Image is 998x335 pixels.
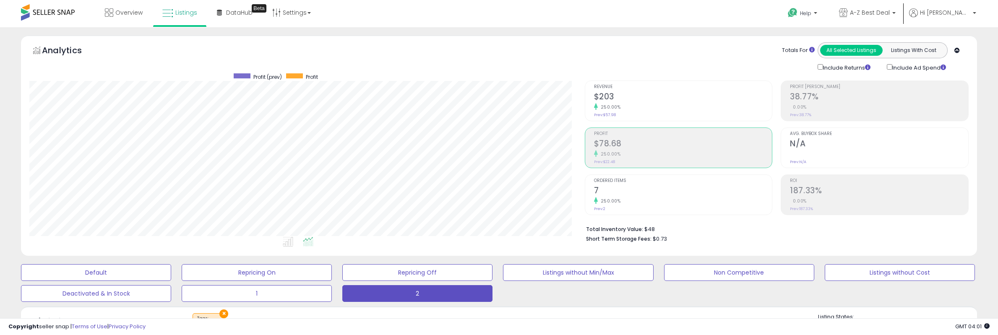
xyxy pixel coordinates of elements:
h2: $203 [594,92,772,103]
small: 250.00% [598,104,621,110]
button: Listings With Cost [882,45,945,56]
button: 2 [342,285,492,302]
span: Revenue [594,85,772,89]
span: Overview [115,8,143,17]
span: Profit [PERSON_NAME] [790,85,968,89]
h2: 38.77% [790,92,968,103]
a: Hi [PERSON_NAME] [909,8,976,27]
small: 0.00% [790,198,807,204]
div: seller snap | | [8,323,146,331]
span: Profit (prev) [253,73,282,81]
span: Profit [306,73,318,81]
small: 250.00% [598,198,621,204]
span: Ordered Items [594,179,772,183]
button: Listings without Cost [825,264,975,281]
button: All Selected Listings [820,45,883,56]
small: Prev: $22.48 [594,159,615,164]
h2: 7 [594,186,772,197]
button: × [219,309,228,318]
button: Non Competitive [664,264,814,281]
button: Repricing On [182,264,332,281]
span: Help [800,10,811,17]
a: Help [781,1,826,27]
h2: $78.68 [594,139,772,150]
span: Avg. Buybox Share [790,132,968,136]
div: Totals For [782,47,815,55]
a: Terms of Use [72,322,107,330]
div: Include Returns [811,62,881,72]
div: Include Ad Spend [881,62,959,72]
small: 0.00% [790,104,807,110]
button: 1 [182,285,332,302]
button: Repricing Off [342,264,492,281]
button: Listings without Min/Max [503,264,653,281]
h5: Listings [44,316,77,328]
h2: N/A [790,139,968,150]
a: Privacy Policy [109,322,146,330]
h5: Analytics [42,44,98,58]
h2: 187.33% [790,186,968,197]
small: Prev: N/A [790,159,806,164]
span: $0.73 [653,235,667,243]
span: 2025-10-9 04:01 GMT [955,322,990,330]
span: Hi [PERSON_NAME] [920,8,970,17]
span: Listings [175,8,197,17]
span: Tags : [197,315,220,328]
strong: Copyright [8,322,39,330]
i: Get Help [787,8,798,18]
small: Prev: 38.77% [790,112,811,117]
small: Prev: 187.33% [790,206,813,211]
button: Deactivated & In Stock [21,285,171,302]
b: Total Inventory Value: [586,226,643,233]
small: 250.00% [598,151,621,157]
button: Default [21,264,171,281]
span: A-Z Best Deal [850,8,890,17]
div: Tooltip anchor [252,4,266,13]
span: Profit [594,132,772,136]
b: Short Term Storage Fees: [586,235,651,242]
span: ROI [790,179,968,183]
small: Prev: $57.98 [594,112,616,117]
small: Prev: 2 [594,206,605,211]
span: DataHub [226,8,253,17]
li: $48 [586,223,962,234]
p: Listing States: [818,313,977,321]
